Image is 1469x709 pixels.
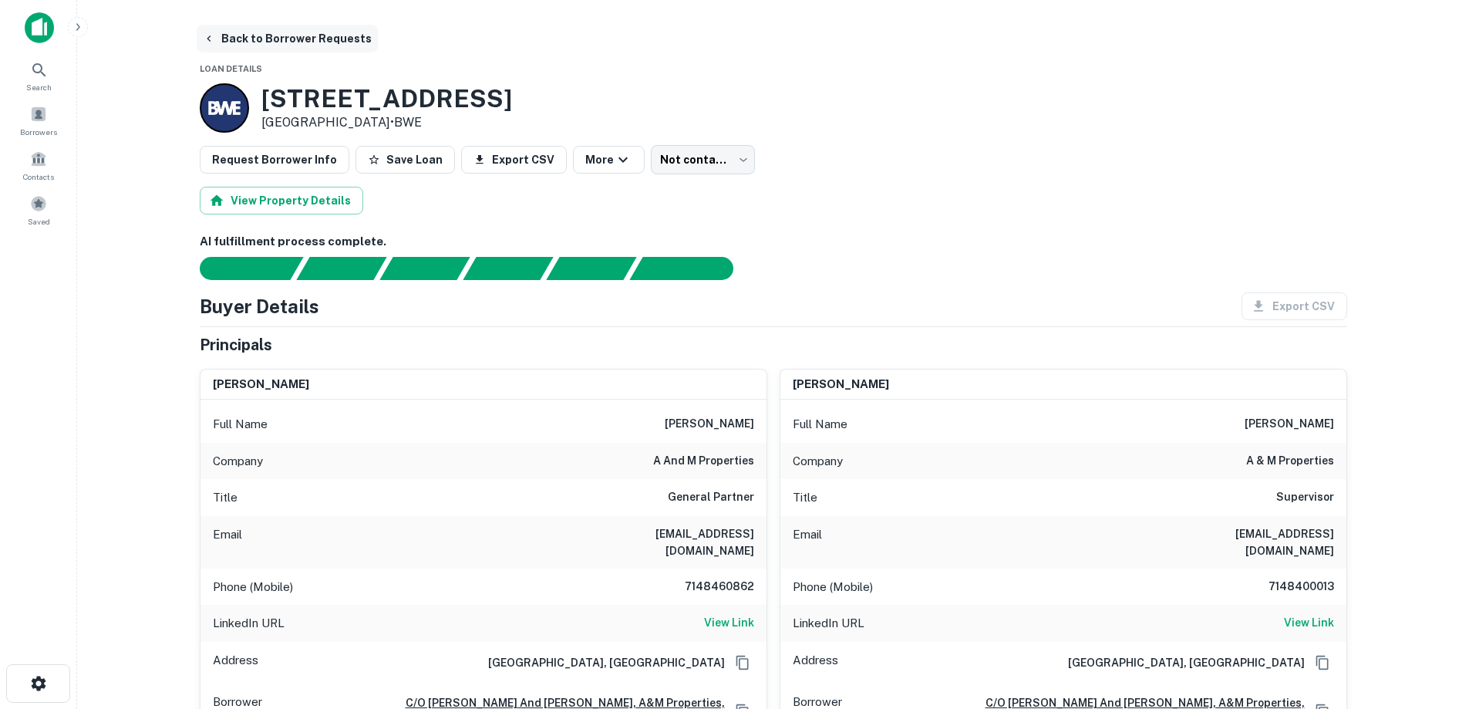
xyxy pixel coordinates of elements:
[394,115,422,130] a: BWE
[793,578,873,596] p: Phone (Mobile)
[1246,452,1334,471] h6: a & m properties
[463,257,553,280] div: Principals found, AI now looking for contact information...
[213,578,293,596] p: Phone (Mobile)
[731,651,754,674] button: Copy Address
[704,614,754,633] a: View Link
[573,146,645,174] button: More
[261,84,512,113] h3: [STREET_ADDRESS]
[662,578,754,596] h6: 7148460862
[197,25,378,52] button: Back to Borrower Requests
[181,257,297,280] div: Sending borrower request to AI...
[1284,614,1334,631] h6: View Link
[569,525,754,559] h6: [EMAIL_ADDRESS][DOMAIN_NAME]
[546,257,636,280] div: Principals found, still searching for contact information. This may take time...
[296,257,386,280] div: Your request is received and processing...
[200,292,319,320] h4: Buyer Details
[213,651,258,674] p: Address
[200,187,363,214] button: View Property Details
[213,452,263,471] p: Company
[1284,614,1334,633] a: View Link
[461,146,567,174] button: Export CSV
[793,488,817,507] p: Title
[665,415,754,434] h6: [PERSON_NAME]
[213,415,268,434] p: Full Name
[793,525,822,559] p: Email
[20,126,57,138] span: Borrowers
[25,12,54,43] img: capitalize-icon.png
[200,333,272,356] h5: Principals
[23,170,54,183] span: Contacts
[200,233,1347,251] h6: AI fulfillment process complete.
[1276,488,1334,507] h6: Supervisor
[355,146,455,174] button: Save Loan
[26,81,52,93] span: Search
[28,215,50,228] span: Saved
[793,376,889,393] h6: [PERSON_NAME]
[653,452,754,471] h6: a and m properties
[200,146,349,174] button: Request Borrower Info
[200,64,262,73] span: Loan Details
[793,415,847,434] p: Full Name
[1149,525,1334,559] h6: [EMAIL_ADDRESS][DOMAIN_NAME]
[1242,578,1334,596] h6: 7148400013
[793,651,838,674] p: Address
[5,55,72,96] a: Search
[1311,651,1334,674] button: Copy Address
[476,654,725,671] h6: [GEOGRAPHIC_DATA], [GEOGRAPHIC_DATA]
[213,376,309,393] h6: [PERSON_NAME]
[261,113,512,132] p: [GEOGRAPHIC_DATA] •
[213,525,242,559] p: Email
[1245,415,1334,434] h6: [PERSON_NAME]
[213,614,285,633] p: LinkedIn URL
[704,614,754,631] h6: View Link
[793,452,843,471] p: Company
[668,488,754,507] h6: General Partner
[1056,654,1305,671] h6: [GEOGRAPHIC_DATA], [GEOGRAPHIC_DATA]
[5,144,72,186] a: Contacts
[5,100,72,141] a: Borrowers
[379,257,470,280] div: Documents found, AI parsing details...
[1392,586,1469,660] iframe: Chat Widget
[213,488,238,507] p: Title
[651,145,755,174] div: Not contacted
[5,189,72,231] a: Saved
[630,257,752,280] div: AI fulfillment process complete.
[793,614,864,633] p: LinkedIn URL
